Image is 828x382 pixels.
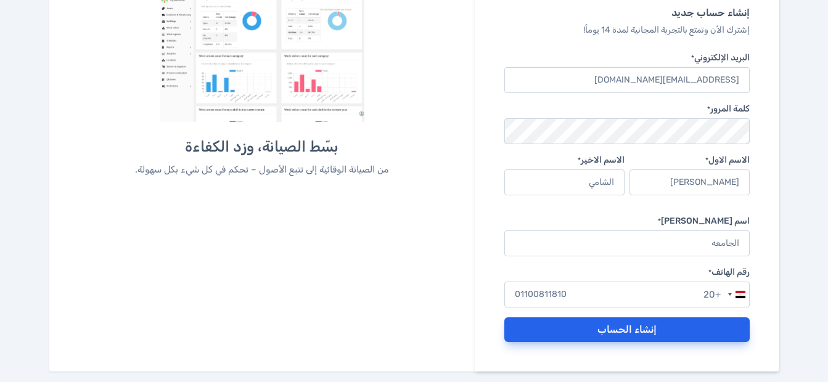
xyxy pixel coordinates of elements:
[504,215,749,228] label: اسم [PERSON_NAME]
[504,266,749,279] label: رقم الهاتف
[504,5,749,21] h6: إنشاء حساب جديد
[504,282,749,307] input: 10 01234567
[504,154,625,167] label: الاسم الاخير
[629,154,750,167] label: الاسم الاول
[707,103,750,116] label: كلمة المرور
[92,137,433,156] h5: بسّط الصيانة، وزد الكفاءة
[92,163,433,177] p: من الصيانة الوقائية إلى تتبع الأصول – تحكم في كل شيء بكل سهولة.
[703,288,721,302] div: +20
[504,23,749,37] p: إشترك الأن وتمتع بالتجربة المجانية لمدة 14 يوماً!
[504,52,749,65] label: البريد الإلكتروني
[703,282,749,307] button: Selected country
[504,317,749,342] button: إنشاء الحساب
